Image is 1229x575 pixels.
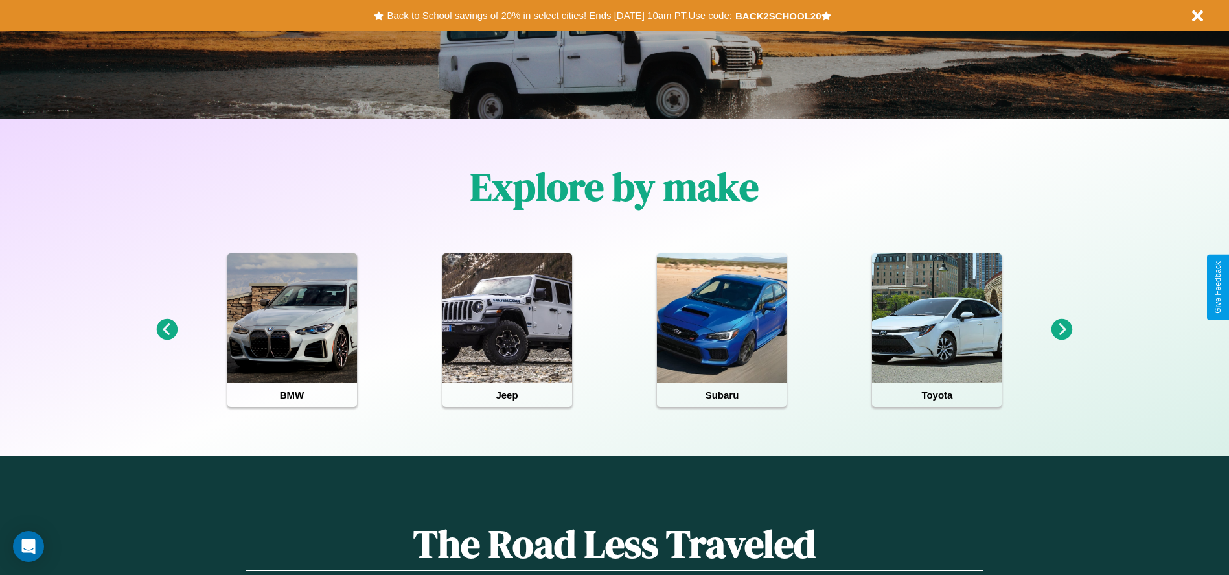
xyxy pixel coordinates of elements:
[872,383,1002,407] h4: Toyota
[13,531,44,562] div: Open Intercom Messenger
[657,383,787,407] h4: Subaru
[246,517,983,571] h1: The Road Less Traveled
[735,10,821,21] b: BACK2SCHOOL20
[442,383,572,407] h4: Jeep
[227,383,357,407] h4: BMW
[1213,261,1223,314] div: Give Feedback
[384,6,735,25] button: Back to School savings of 20% in select cities! Ends [DATE] 10am PT.Use code:
[470,160,759,213] h1: Explore by make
